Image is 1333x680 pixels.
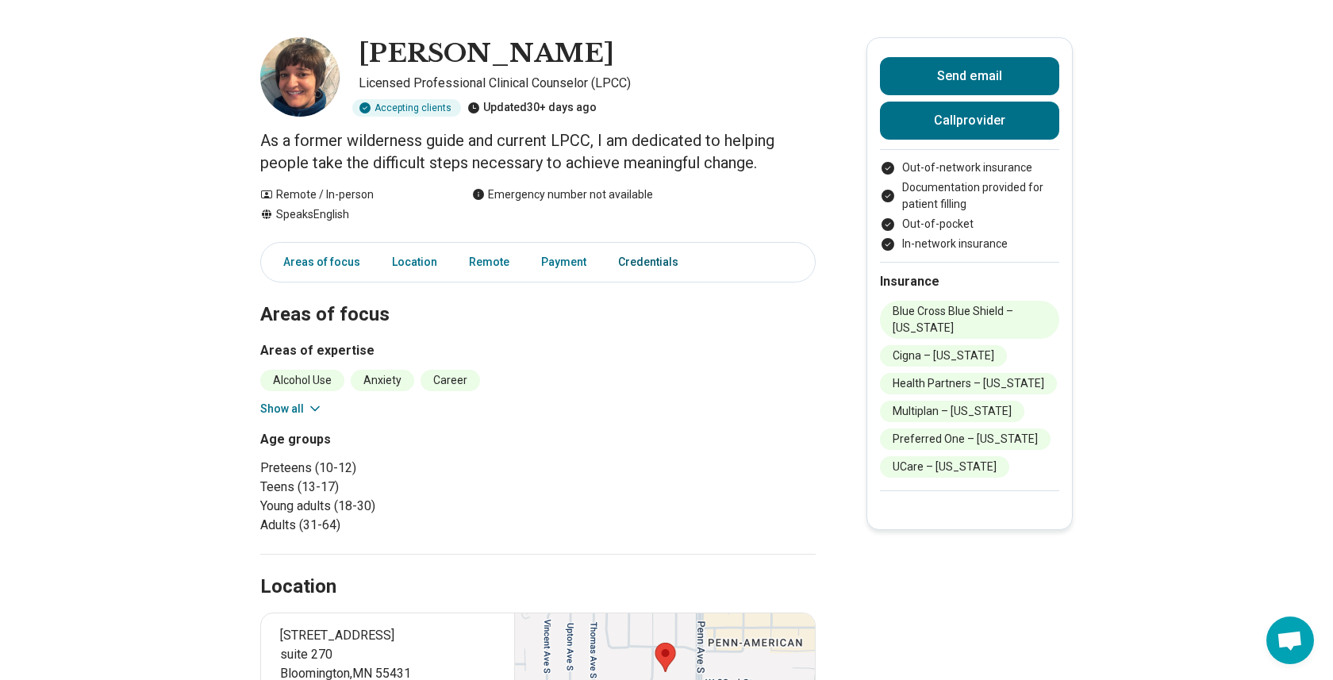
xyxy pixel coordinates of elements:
[260,206,440,223] div: Speaks English
[352,99,461,117] div: Accepting clients
[880,428,1051,450] li: Preferred One – [US_STATE]
[264,246,370,279] a: Areas of focus
[467,99,597,117] div: Updated 30+ days ago
[260,370,344,391] li: Alcohol Use
[880,236,1059,252] li: In-network insurance
[260,37,340,117] img: Amy Krueger, Licensed Professional Clinical Counselor (LPCC)
[260,430,532,449] h3: Age groups
[880,159,1059,176] li: Out-of-network insurance
[260,574,336,601] h2: Location
[260,497,532,516] li: Young adults (18-30)
[880,159,1059,252] ul: Payment options
[260,186,440,203] div: Remote / In-person
[880,456,1009,478] li: UCare – [US_STATE]
[260,341,816,360] h3: Areas of expertise
[260,459,532,478] li: Preteens (10-12)
[260,401,323,417] button: Show all
[280,626,495,645] span: [STREET_ADDRESS]
[260,263,816,328] h2: Areas of focus
[880,216,1059,232] li: Out-of-pocket
[359,74,816,93] p: Licensed Professional Clinical Counselor (LPCC)
[880,57,1059,95] button: Send email
[459,246,519,279] a: Remote
[472,186,653,203] div: Emergency number not available
[880,401,1024,422] li: Multiplan – [US_STATE]
[260,129,816,174] p: As a former wilderness guide and current LPCC, I am dedicated to helping people take the difficul...
[359,37,614,71] h1: [PERSON_NAME]
[880,345,1007,367] li: Cigna – [US_STATE]
[532,246,596,279] a: Payment
[880,301,1059,339] li: Blue Cross Blue Shield – [US_STATE]
[609,246,697,279] a: Credentials
[260,516,532,535] li: Adults (31-64)
[351,370,414,391] li: Anxiety
[880,179,1059,213] li: Documentation provided for patient filling
[880,272,1059,291] h2: Insurance
[880,373,1057,394] li: Health Partners – [US_STATE]
[382,246,447,279] a: Location
[260,478,532,497] li: Teens (13-17)
[421,370,480,391] li: Career
[280,645,495,664] span: suite 270
[1266,617,1314,664] a: Open chat
[880,102,1059,140] button: Callprovider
